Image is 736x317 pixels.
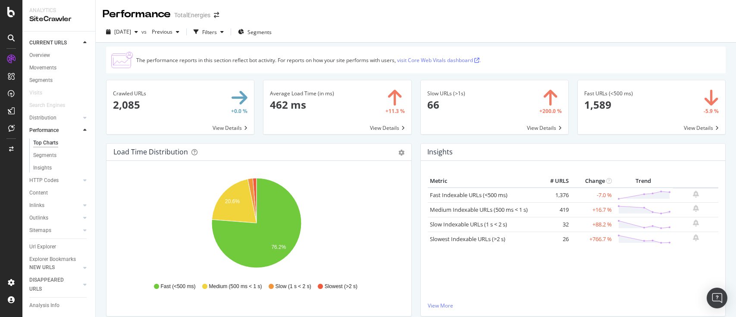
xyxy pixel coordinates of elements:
text: 20.6% [225,198,240,204]
span: 2025 Aug. 6th [114,28,131,35]
span: Slow (1 s < 2 s) [276,283,311,290]
th: Change [571,175,614,188]
div: HTTP Codes [29,176,59,185]
a: Slow Indexable URLs (1 s < 2 s) [430,220,507,228]
a: Top Charts [33,138,89,148]
div: bell-plus [693,191,699,198]
div: DISAPPEARED URLS [29,276,73,294]
a: Search Engines [29,101,74,110]
a: HTTP Codes [29,176,81,185]
a: Overview [29,51,89,60]
a: Slowest Indexable URLs (>2 s) [430,235,505,243]
div: arrow-right-arrow-left [214,12,219,18]
a: NEW URLS [29,263,81,272]
span: Previous [148,28,172,35]
a: Analysis Info [29,301,89,310]
div: Open Intercom Messenger [707,288,727,308]
th: # URLS [536,175,571,188]
div: Segments [29,76,53,85]
div: bell-plus [693,220,699,226]
div: gear [398,150,404,156]
div: Filters [202,28,217,36]
a: View More [428,302,719,309]
button: Segments [235,25,275,39]
a: Explorer Bookmarks [29,255,89,264]
div: bell-plus [693,234,699,241]
div: Analysis Info [29,301,60,310]
img: CjTTJyXI.png [111,52,133,68]
div: Url Explorer [29,242,56,251]
span: Segments [247,28,272,36]
div: The performance reports in this section reflect bot activity. For reports on how your site perfor... [136,56,481,64]
div: Load Time Distribution [113,148,188,156]
a: Sitemaps [29,226,81,235]
button: Filters [190,25,227,39]
div: Sitemaps [29,226,51,235]
div: NEW URLS [29,263,55,272]
a: Movements [29,63,89,72]
span: vs [141,28,148,35]
a: CURRENT URLS [29,38,81,47]
div: SiteCrawler [29,14,88,24]
text: 76.2% [271,244,286,250]
div: Distribution [29,113,56,122]
div: Segments [33,151,56,160]
div: CURRENT URLS [29,38,67,47]
div: TotalEnergies [174,11,210,19]
th: Trend [614,175,673,188]
div: bell-plus [693,205,699,212]
td: 1,376 [536,188,571,203]
a: Inlinks [29,201,81,210]
span: Fast (<500 ms) [161,283,196,290]
div: Movements [29,63,56,72]
div: Inlinks [29,201,44,210]
td: 419 [536,202,571,217]
div: Insights [33,163,52,173]
a: Insights [33,163,89,173]
a: Outlinks [29,213,81,223]
a: Fast Indexable URLs (<500 ms) [430,191,507,199]
span: Medium (500 ms < 1 s) [209,283,262,290]
a: Segments [29,76,89,85]
div: Performance [29,126,59,135]
button: Previous [148,25,183,39]
a: DISAPPEARED URLS [29,276,81,294]
div: Overview [29,51,50,60]
svg: A chart. [113,175,400,275]
a: Visits [29,88,51,97]
td: +16.7 % [571,202,614,217]
div: Visits [29,88,42,97]
span: Slowest (>2 s) [325,283,357,290]
a: Content [29,188,89,198]
td: 26 [536,232,571,246]
td: +766.7 % [571,232,614,246]
div: Outlinks [29,213,48,223]
h4: Insights [427,146,453,158]
a: Url Explorer [29,242,89,251]
a: Segments [33,151,89,160]
a: visit Core Web Vitals dashboard . [397,56,481,64]
div: Search Engines [29,101,65,110]
div: Content [29,188,48,198]
div: Performance [103,7,171,22]
td: 32 [536,217,571,232]
div: Top Charts [33,138,58,148]
td: -7.0 % [571,188,614,203]
a: Medium Indexable URLs (500 ms < 1 s) [430,206,528,213]
div: Explorer Bookmarks [29,255,76,264]
a: Performance [29,126,81,135]
td: +88.2 % [571,217,614,232]
div: Analytics [29,7,88,14]
button: [DATE] [103,25,141,39]
a: Distribution [29,113,81,122]
th: Metric [428,175,536,188]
